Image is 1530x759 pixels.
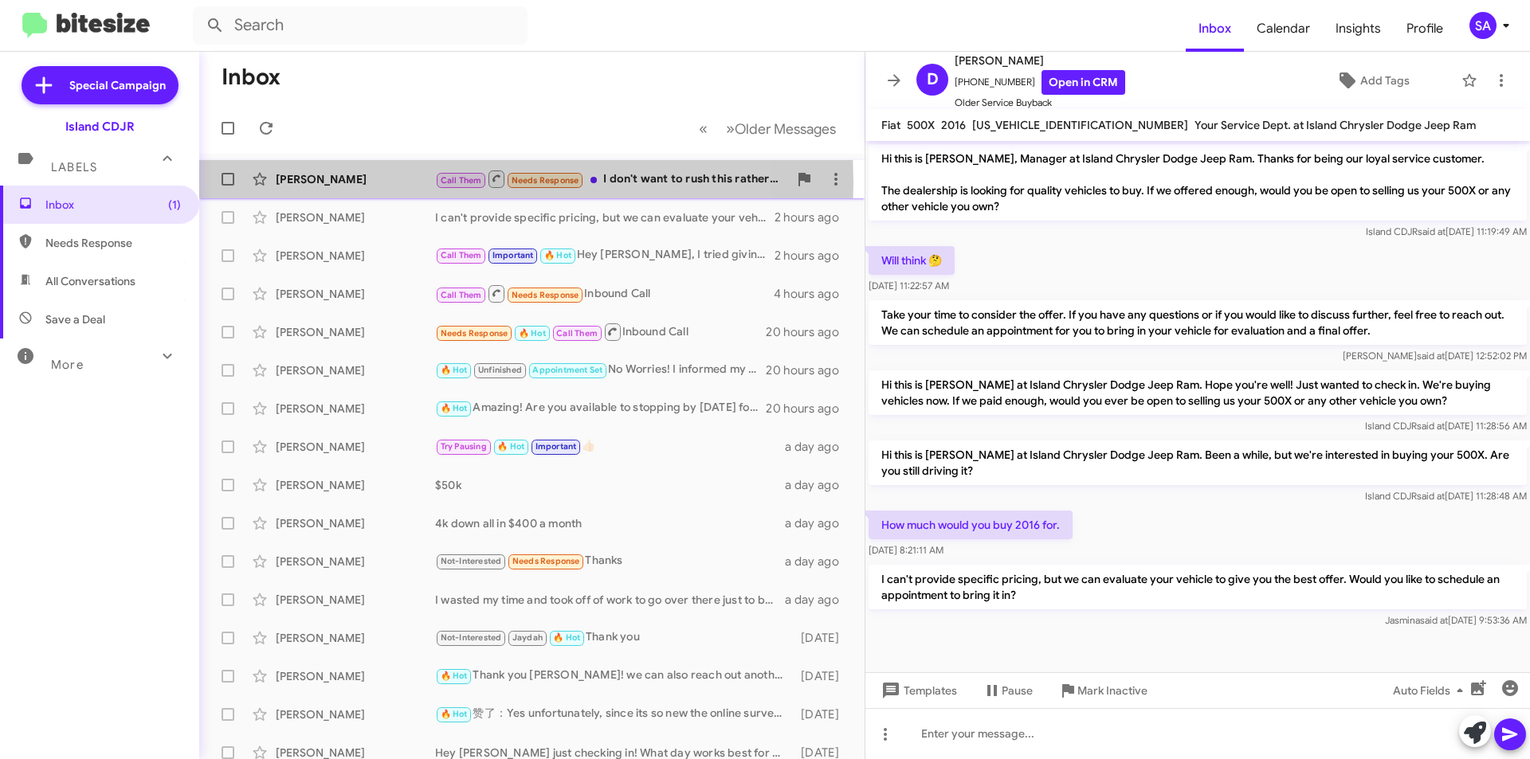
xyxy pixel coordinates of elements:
span: Save a Deal [45,311,105,327]
p: I can't provide specific pricing, but we can evaluate your vehicle to give you the best offer. Wo... [869,565,1527,609]
a: Open in CRM [1042,70,1125,95]
span: said at [1417,490,1445,502]
span: More [51,358,84,372]
span: 🔥 Hot [441,403,468,413]
div: [PERSON_NAME] [276,515,435,531]
div: SA [1469,12,1497,39]
div: [PERSON_NAME] [276,439,435,455]
span: [PERSON_NAME] [955,51,1125,70]
div: 20 hours ago [766,324,852,340]
div: Thanks [435,552,785,570]
span: Labels [51,160,97,174]
span: 🔥 Hot [441,709,468,719]
div: 20 hours ago [766,401,852,417]
span: Fiat [881,118,900,132]
p: Hi this is [PERSON_NAME], Manager at Island Chrysler Dodge Jeep Ram. Thanks for being our loyal s... [869,144,1527,221]
button: Mark Inactive [1045,676,1160,705]
a: Insights [1323,6,1394,52]
div: [PERSON_NAME] [276,171,435,187]
span: said at [1417,350,1445,362]
span: [US_VEHICLE_IDENTIFICATION_NUMBER] [972,118,1188,132]
span: Needs Response [512,290,579,300]
span: Needs Response [512,556,580,566]
span: Island CDJR [DATE] 11:19:49 AM [1366,225,1527,237]
button: Templates [865,676,970,705]
span: Your Service Dept. at Island Chrysler Dodge Jeep Ram [1195,118,1476,132]
h1: Inbox [222,65,280,90]
div: I wasted my time and took off of work to go over there just to be there for 15mins to tell me $10... [435,592,785,608]
span: (1) [168,197,181,213]
span: Pause [1002,676,1033,705]
span: 500X [907,118,935,132]
div: 赞了：Yes unfortunately, since its so new the online survey might not register any value yet. Let me... [435,705,793,723]
span: 2016 [941,118,966,132]
div: a day ago [785,515,852,531]
span: [DATE] 11:22:57 AM [869,280,949,291]
div: 2 hours ago [775,209,852,225]
span: 🔥 Hot [441,365,468,375]
span: Jasmina [DATE] 9:53:36 AM [1385,614,1527,626]
span: All Conversations [45,273,135,289]
span: said at [1420,614,1448,626]
span: Island CDJR [DATE] 11:28:56 AM [1365,420,1527,432]
span: 🔥 Hot [497,441,524,452]
span: Call Them [556,328,598,338]
span: Important [535,441,577,452]
div: [PERSON_NAME] [276,706,435,722]
div: [PERSON_NAME] [276,477,435,493]
button: Next [716,112,845,145]
a: Special Campaign [22,66,178,104]
span: Inbox [45,197,181,213]
div: Thank you [435,628,793,647]
span: Island CDJR [DATE] 11:28:48 AM [1365,490,1527,502]
button: SA [1456,12,1512,39]
div: Inbound Call [435,322,766,342]
p: Take your time to consider the offer. If you have any questions or if you would like to discuss f... [869,300,1527,345]
span: [PERSON_NAME] [DATE] 12:52:02 PM [1343,350,1527,362]
div: 👍🏻 [435,437,785,456]
span: Jaydah [512,632,543,643]
p: Hi this is [PERSON_NAME] at Island Chrysler Dodge Jeep Ram. Hope you're well! Just wanted to chec... [869,370,1527,415]
span: Unfinished [478,365,522,375]
div: I don't want to rush this rather do it when I have time to sit with you and your salesman and tal... [435,169,788,189]
p: Will think 🤔 [869,246,955,275]
span: Try Pausing [441,441,487,452]
div: Amazing! Are you available to stopping by [DATE] for Test drive? [435,399,766,417]
input: Search [193,6,528,45]
div: 20 hours ago [766,362,852,378]
button: Add Tags [1290,66,1453,95]
div: [PERSON_NAME] [276,668,435,684]
p: How much would you buy 2016 for. [869,511,1073,539]
span: Appointment Set [532,365,602,375]
div: [PERSON_NAME] [276,362,435,378]
div: Inbound Call [435,284,774,303]
nav: Page navigation example [690,112,845,145]
span: Call Them [441,290,482,300]
div: $50k [435,477,785,493]
a: Profile [1394,6,1456,52]
span: Special Campaign [69,77,166,93]
div: a day ago [785,477,852,493]
span: D [927,67,939,92]
span: said at [1417,420,1445,432]
span: 🔥 Hot [441,671,468,681]
span: 🔥 Hot [519,328,546,338]
span: 🔥 Hot [544,250,571,260]
span: Needs Response [441,328,508,338]
div: 4 hours ago [774,286,852,302]
div: 2 hours ago [775,248,852,264]
span: « [699,119,708,139]
span: Call Them [441,250,482,260]
div: [PERSON_NAME] [276,554,435,569]
div: [PERSON_NAME] [276,630,435,646]
div: [PERSON_NAME] [276,286,435,302]
div: I can't provide specific pricing, but we can evaluate your vehicle to give you the best offer. Wo... [435,209,775,225]
button: Previous [689,112,717,145]
span: 🔥 Hot [553,632,580,643]
div: [PERSON_NAME] [276,401,435,417]
span: Templates [878,676,957,705]
span: Calendar [1244,6,1323,52]
span: Inbox [1186,6,1244,52]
